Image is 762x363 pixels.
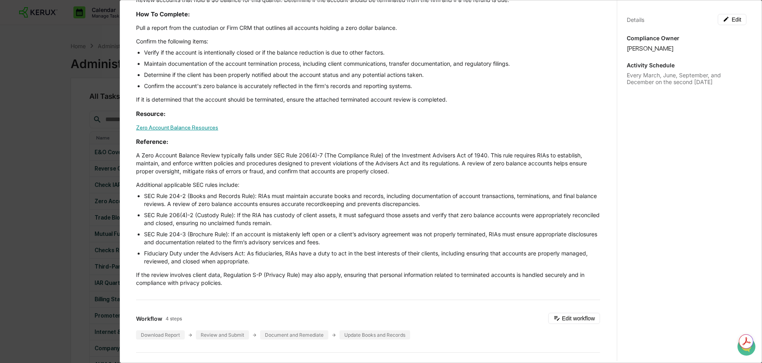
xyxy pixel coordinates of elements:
a: 🖐️Preclearance [5,97,55,112]
span: Attestations [66,100,99,108]
p: Activity Schedule [627,62,746,69]
span: Pylon [79,135,97,141]
a: Powered byPylon [56,135,97,141]
p: Compliance Owner [627,35,746,41]
div: Update Books and Records [340,330,410,339]
div: Details [627,16,644,23]
strong: How To Complete: [136,10,190,18]
div: 🗄️ [58,101,64,108]
li: Maintain documentation of the account termination process, including client communications, trans... [144,60,600,68]
div: Download Report [136,330,185,339]
p: If it is determined that the account should be terminated, ensure the attached terminated account... [136,96,600,104]
button: Edit workflow [548,313,600,324]
span: Preclearance [16,100,51,108]
li: Determine if the client has been properly notified about the account status and any potential act... [144,71,600,79]
button: Edit [718,14,746,25]
button: Start new chat [136,63,145,73]
li: SEC Rule 204-2 (Books and Records Rule): RIAs must maintain accurate books and records, including... [144,192,600,208]
p: Additional applicable SEC rules include: [136,181,600,189]
a: Zero Account Balance Resources [136,124,218,131]
span: Data Lookup [16,116,50,124]
p: A Zero Account Balance Review typically falls under SEC Rule 206(4)-7 (The Compliance Rule) of th... [136,151,600,175]
img: 1746055101610-c473b297-6a78-478c-a979-82029cc54cd1 [8,61,22,75]
strong: Reference: [136,138,168,145]
div: Every March, June, September, and December on the second [DATE] [627,72,746,85]
p: If the review involves client data, Regulation S-P (Privacy Rule) may also apply, ensuring that p... [136,271,600,287]
div: Start new chat [27,61,131,69]
a: 🔎Data Lookup [5,112,53,127]
li: SEC Rule 206(4)-2 (Custody Rule): If the RIA has custody of client assets, it must safeguard thos... [144,211,600,227]
li: Confirm the account's zero balance is accurately reflected in the firm's records and reporting sy... [144,82,600,90]
p: How can we help? [8,17,145,29]
li: SEC Rule 204-3 (Brochure Rule): If an account is mistakenly left open or a client’s advisory agre... [144,230,600,246]
li: Fiduciary Duty under the Advisers Act: As fiduciaries, RIAs have a duty to act in the best intere... [144,249,600,265]
li: Verify if the account is intentionally closed or if the balance reduction is due to other factors. [144,49,600,57]
p: Confirm the following items: [136,37,600,45]
div: Document and Remediate [260,330,328,339]
div: 🖐️ [8,101,14,108]
span: 4 steps [166,316,182,322]
p: Pull a report from the custodian or Firm CRM that outlines all accounts holding a zero dollar bal... [136,24,600,32]
div: Review and Submit [196,330,249,339]
div: We're available if you need us! [27,69,101,75]
a: 🗄️Attestations [55,97,102,112]
div: [PERSON_NAME] [627,45,746,52]
iframe: Open customer support [736,337,758,358]
div: 🔎 [8,116,14,123]
span: Workflow [136,315,162,322]
strong: Resource: [136,110,166,118]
